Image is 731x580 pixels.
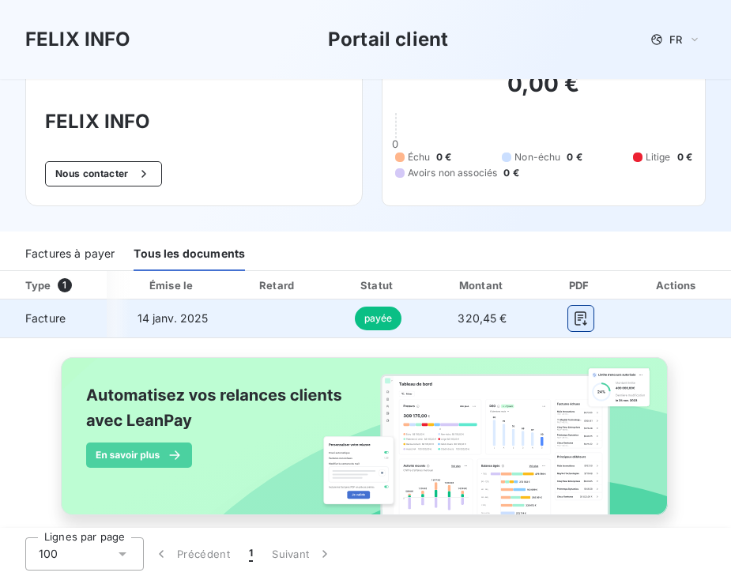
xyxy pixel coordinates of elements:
[627,277,728,293] div: Actions
[355,307,402,330] span: payée
[408,150,431,164] span: Échu
[58,278,72,292] span: 1
[408,166,498,180] span: Avoirs non associés
[231,277,326,293] div: Retard
[567,150,582,164] span: 0 €
[144,537,239,571] button: Précédent
[16,277,104,293] div: Type
[121,277,224,293] div: Émise le
[262,537,342,571] button: Suivant
[541,277,620,293] div: PDF
[669,33,682,46] span: FR
[45,107,343,136] h3: FELIX INFO
[45,161,162,186] button: Nous contacter
[514,150,560,164] span: Non-échu
[239,537,262,571] button: 1
[332,277,424,293] div: Statut
[392,137,398,150] span: 0
[677,150,692,164] span: 0 €
[436,150,451,164] span: 0 €
[25,238,115,271] div: Factures à payer
[646,150,671,164] span: Litige
[25,25,131,54] h3: FELIX INFO
[13,311,94,326] span: Facture
[134,238,245,271] div: Tous les documents
[39,546,58,562] span: 100
[503,166,518,180] span: 0 €
[138,311,209,325] span: 14 janv. 2025
[249,546,253,562] span: 1
[328,25,448,54] h3: Portail client
[431,277,534,293] div: Montant
[395,70,693,114] h2: 0,00 €
[458,311,507,325] span: 320,45 €
[47,348,685,542] img: banner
